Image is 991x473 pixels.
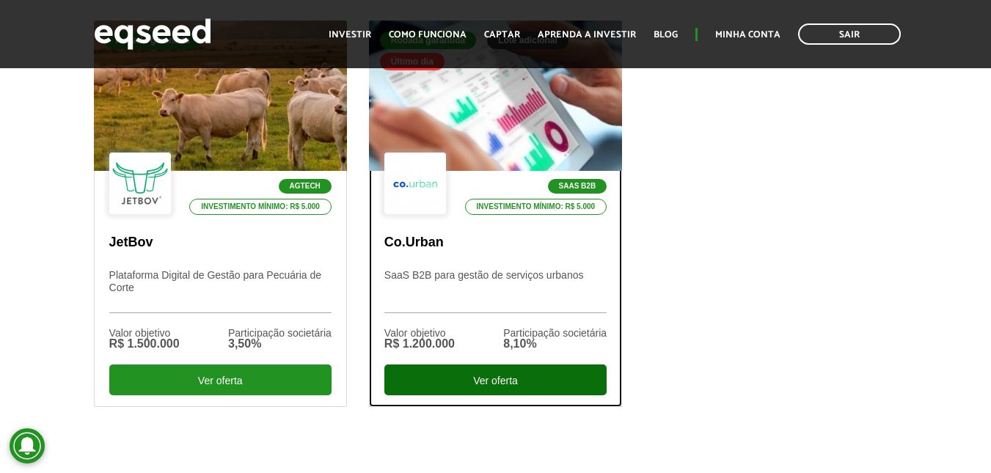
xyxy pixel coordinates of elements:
p: SaaS B2B para gestão de serviços urbanos [384,269,607,313]
a: Rodada garantida Agtech Investimento mínimo: R$ 5.000 JetBov Plataforma Digital de Gestão para Pe... [94,21,347,407]
p: Agtech [279,179,332,194]
div: Ver oferta [109,364,332,395]
div: Participação societária [228,328,332,338]
div: 8,10% [503,338,607,350]
div: Participação societária [503,328,607,338]
a: Rodada garantida Lote adicional Último dia SaaS B2B Investimento mínimo: R$ 5.000 Co.Urban SaaS B... [369,21,622,407]
a: Captar [484,30,520,40]
a: Investir [329,30,371,40]
div: 3,50% [228,338,332,350]
img: EqSeed [94,15,211,54]
p: Co.Urban [384,235,607,251]
p: Investimento mínimo: R$ 5.000 [465,199,607,215]
div: Ver oferta [384,364,607,395]
a: Sair [798,23,901,45]
a: Blog [654,30,678,40]
div: R$ 1.200.000 [384,338,455,350]
p: Plataforma Digital de Gestão para Pecuária de Corte [109,269,332,313]
p: JetBov [109,235,332,251]
div: R$ 1.500.000 [109,338,180,350]
div: Valor objetivo [384,328,455,338]
div: Valor objetivo [109,328,180,338]
a: Como funciona [389,30,467,40]
p: SaaS B2B [548,179,607,194]
p: Investimento mínimo: R$ 5.000 [189,199,332,215]
a: Minha conta [715,30,780,40]
a: Aprenda a investir [538,30,636,40]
